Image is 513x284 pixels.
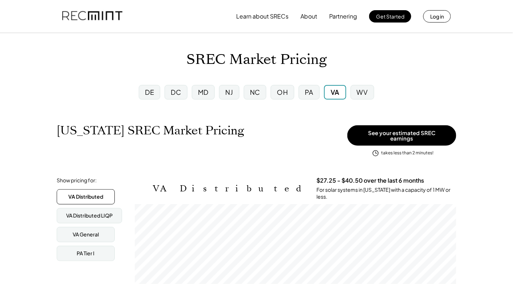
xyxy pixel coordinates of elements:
[329,9,357,24] button: Partnering
[171,88,181,97] div: DC
[347,125,456,146] button: See your estimated SREC earnings
[198,88,209,97] div: MD
[369,10,411,23] button: Get Started
[145,88,154,97] div: DE
[57,177,97,184] div: Show pricing for:
[57,123,244,138] h1: [US_STATE] SREC Market Pricing
[68,193,103,200] div: VA Distributed
[77,250,95,257] div: PA Tier I
[300,9,317,24] button: About
[186,51,327,68] h1: SREC Market Pricing
[62,4,122,29] img: recmint-logotype%403x.png
[277,88,288,97] div: OH
[305,88,314,97] div: PA
[153,183,306,194] h2: VA Distributed
[423,10,451,23] button: Log in
[381,150,433,156] div: takes less than 2 minutes!
[331,88,339,97] div: VA
[357,88,368,97] div: WV
[226,88,233,97] div: NJ
[66,212,113,219] div: VA Distributed LIQP
[316,177,424,184] h3: $27.25 - $40.50 over the last 6 months
[250,88,260,97] div: NC
[316,186,456,200] div: For solar systems in [US_STATE] with a capacity of 1 MW or less.
[73,231,99,238] div: VA General
[236,9,288,24] button: Learn about SRECs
